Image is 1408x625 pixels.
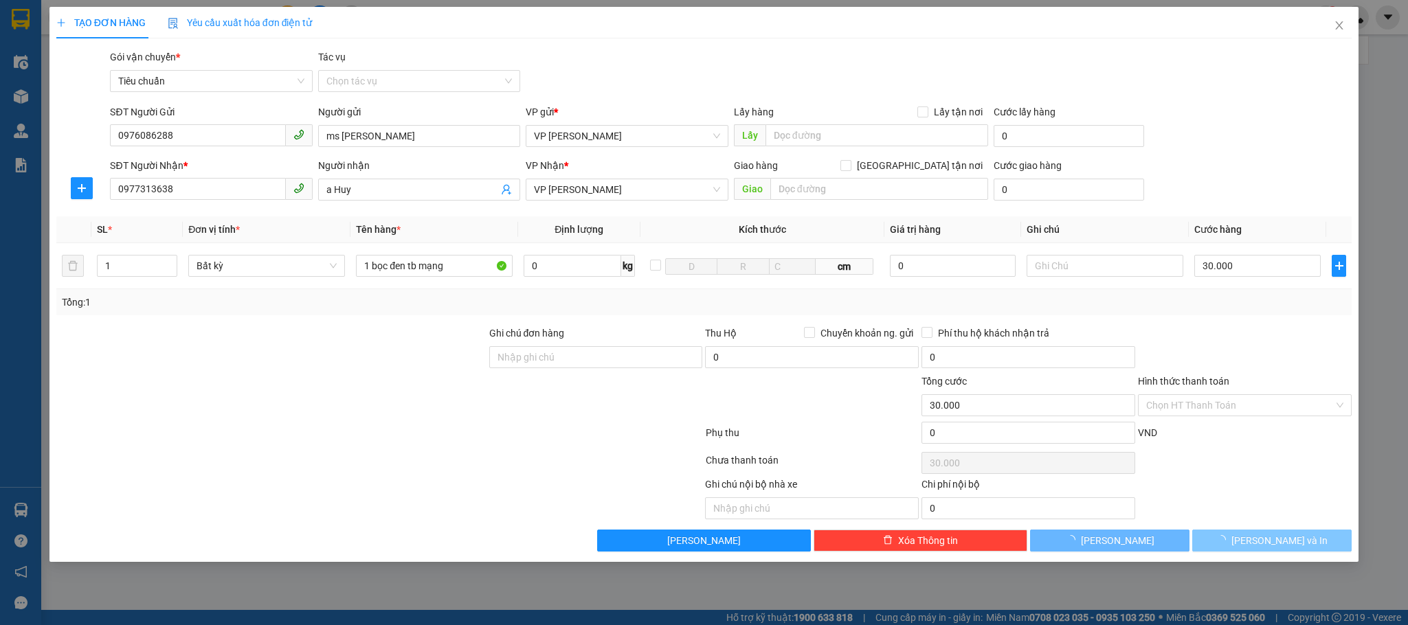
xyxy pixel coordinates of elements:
[815,326,919,341] span: Chuyển khoản ng. gửi
[766,124,988,146] input: Dọc đường
[318,158,520,173] div: Người nhận
[734,124,766,146] span: Lấy
[739,224,786,235] span: Kích thước
[814,530,1027,552] button: deleteXóa Thông tin
[705,328,737,339] span: Thu Hộ
[71,183,92,194] span: plus
[318,104,520,120] div: Người gửi
[6,40,138,89] span: Gửi hàng [GEOGRAPHIC_DATA]: Hotline:
[62,295,544,310] div: Tổng: 1
[1334,20,1345,31] span: close
[898,533,958,548] span: Xóa Thông tin
[1138,427,1157,438] span: VND
[71,177,93,199] button: plus
[665,258,717,275] input: D
[1192,530,1352,552] button: [PERSON_NAME] và In
[921,376,967,387] span: Tổng cước
[769,258,816,275] input: C
[883,535,893,546] span: delete
[890,255,1016,277] input: 0
[994,179,1144,201] input: Cước giao hàng
[62,255,84,277] button: delete
[770,178,988,200] input: Dọc đường
[318,52,346,62] label: Tác vụ
[932,326,1055,341] span: Phí thu hộ khách nhận trả
[56,17,146,28] span: TẠO ĐƠN HÀNG
[1138,376,1229,387] label: Hình thức thanh toán
[1081,533,1154,548] span: [PERSON_NAME]
[110,158,312,173] div: SĐT Người Nhận
[921,477,1135,497] div: Chi phí nội bộ
[1231,533,1328,548] span: [PERSON_NAME] và In
[56,18,66,27] span: plus
[534,126,719,146] span: VP Dương Đình Nghệ
[110,52,180,62] span: Gói vận chuyển
[7,52,138,76] strong: 024 3236 3236 -
[526,160,564,171] span: VP Nhận
[14,7,129,36] strong: Công ty TNHH Phúc Xuyên
[816,258,873,275] span: cm
[704,425,921,449] div: Phụ thu
[928,104,988,120] span: Lấy tận nơi
[197,255,337,276] span: Bất kỳ
[717,258,769,275] input: R
[851,158,988,173] span: [GEOGRAPHIC_DATA] tận nơi
[994,160,1062,171] label: Cước giao hàng
[1021,216,1189,243] th: Ghi chú
[118,71,304,91] span: Tiêu chuẩn
[734,106,774,117] span: Lấy hàng
[489,346,703,368] input: Ghi chú đơn hàng
[705,497,919,519] input: Nhập ghi chú
[890,224,941,235] span: Giá trị hàng
[734,178,770,200] span: Giao
[526,104,728,120] div: VP gửi
[168,18,179,29] img: icon
[356,224,401,235] span: Tên hàng
[705,477,919,497] div: Ghi chú nội bộ nhà xe
[734,160,778,171] span: Giao hàng
[29,65,137,89] strong: 0888 827 827 - 0848 827 827
[188,224,240,235] span: Đơn vị tính
[12,92,132,128] span: Gửi hàng Hạ Long: Hotline:
[293,183,304,194] span: phone
[534,179,719,200] span: VP Hạ Long
[1332,260,1345,271] span: plus
[97,224,108,235] span: SL
[1216,535,1231,545] span: loading
[1320,7,1359,45] button: Close
[555,224,603,235] span: Định lượng
[489,328,565,339] label: Ghi chú đơn hàng
[1027,255,1183,277] input: Ghi Chú
[1194,224,1242,235] span: Cước hàng
[293,129,304,140] span: phone
[168,17,313,28] span: Yêu cầu xuất hóa đơn điện tử
[704,453,921,477] div: Chưa thanh toán
[110,104,312,120] div: SĐT Người Gửi
[667,533,741,548] span: [PERSON_NAME]
[994,106,1055,117] label: Cước lấy hàng
[1030,530,1189,552] button: [PERSON_NAME]
[597,530,811,552] button: [PERSON_NAME]
[621,255,635,277] span: kg
[994,125,1144,147] input: Cước lấy hàng
[501,184,512,195] span: user-add
[1332,255,1346,277] button: plus
[356,255,513,277] input: VD: Bàn, Ghế
[1066,535,1081,545] span: loading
